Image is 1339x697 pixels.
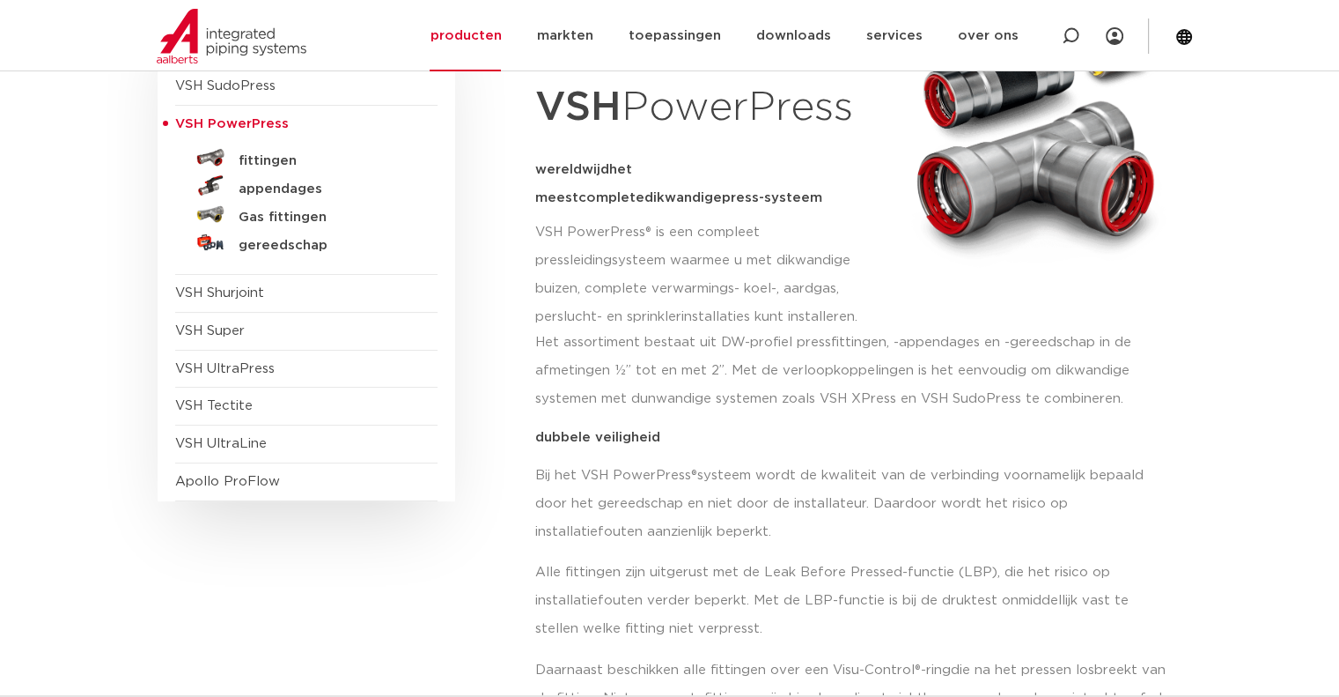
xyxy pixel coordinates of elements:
[239,182,413,197] h5: appendages
[239,238,413,254] h5: gereedschap
[535,469,691,482] span: Bij het VSH PowerPress
[175,437,267,450] a: VSH UltraLine
[535,469,1144,538] span: systeem wordt de kwaliteit van de verbinding voornamelijk bepaald door het gereedschap en niet do...
[239,210,413,226] h5: Gas fittingen
[535,219,865,331] p: VSH PowerPress® is een compleet pressleidingsysteem waarmee u met dikwandige buizen, complete ver...
[535,559,1171,643] p: Alle fittingen zijn uitgerust met de Leak Before Pressed-functie (LBP), die het risico op install...
[578,191,644,204] span: complete
[644,191,722,204] span: dikwandige
[535,664,951,677] span: Daarnaast beschikken alle fittingen over een Visu-Control®-ring
[175,228,438,256] a: gereedschap
[175,286,264,300] a: VSH Shurjoint
[535,329,1171,413] p: Het assortiment bestaat uit DW-profiel pressfittingen, -appendages en -gereedschap in de afmeting...
[175,144,438,172] a: fittingen
[175,399,253,412] a: VSH Tectite
[175,117,289,130] span: VSH PowerPress
[175,324,245,337] a: VSH Super
[535,431,1171,444] p: dubbele veiligheid
[535,87,622,128] strong: VSH
[175,200,438,228] a: Gas fittingen
[239,153,413,169] h5: fittingen
[175,362,275,375] a: VSH UltraPress
[175,79,276,93] a: VSH SudoPress
[175,475,280,488] a: Apollo ProFlow
[691,469,697,482] span: ®
[535,163,609,176] span: wereldwijd
[535,74,865,142] h1: PowerPress
[722,191,822,204] span: press-systeem
[175,172,438,200] a: appendages
[535,163,632,204] span: het meest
